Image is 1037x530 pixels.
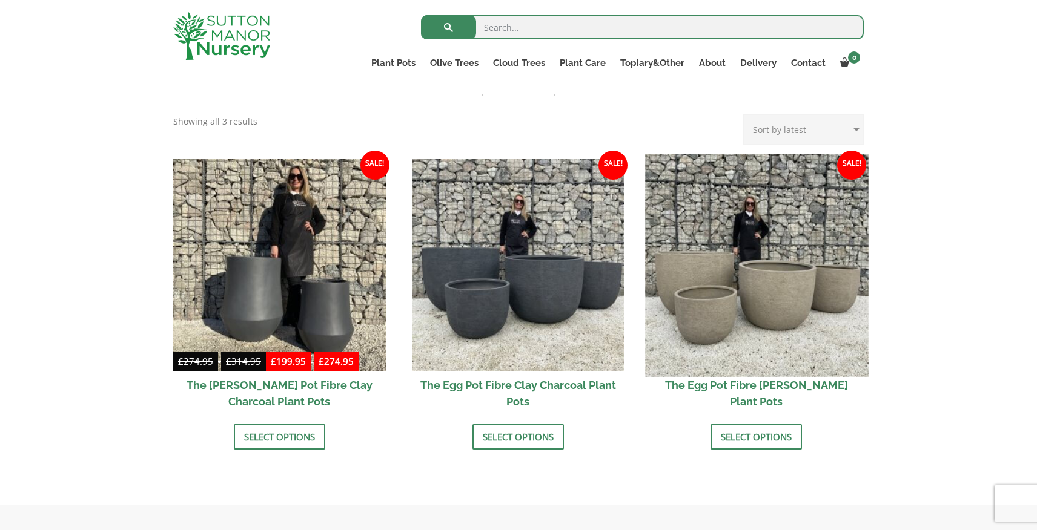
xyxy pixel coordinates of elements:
[472,424,564,450] a: Select options for “The Egg Pot Fibre Clay Charcoal Plant Pots”
[173,12,270,60] img: logo
[173,159,386,415] a: Sale! £274.95-£314.95 £199.95-£274.95 The [PERSON_NAME] Pot Fibre Clay Charcoal Plant Pots
[733,54,784,71] a: Delivery
[173,354,266,371] del: -
[651,371,863,415] h2: The Egg Pot Fibre [PERSON_NAME] Plant Pots
[833,54,864,71] a: 0
[271,355,276,367] span: £
[412,159,625,415] a: Sale! The Egg Pot Fibre Clay Charcoal Plant Pots
[423,54,486,71] a: Olive Trees
[173,371,386,415] h2: The [PERSON_NAME] Pot Fibre Clay Charcoal Plant Pots
[178,355,213,367] bdi: 274.95
[711,424,802,450] a: Select options for “The Egg Pot Fibre Clay Champagne Plant Pots”
[421,15,864,39] input: Search...
[837,151,866,180] span: Sale!
[552,54,613,71] a: Plant Care
[266,354,359,371] ins: -
[226,355,261,367] bdi: 314.95
[319,355,324,367] span: £
[226,355,231,367] span: £
[743,114,864,145] select: Shop order
[234,424,325,450] a: Select options for “The Bien Hoa Pot Fibre Clay Charcoal Plant Pots”
[412,159,625,371] img: The Egg Pot Fibre Clay Charcoal Plant Pots
[319,355,354,367] bdi: 274.95
[486,54,552,71] a: Cloud Trees
[178,355,184,367] span: £
[651,159,863,415] a: Sale! The Egg Pot Fibre [PERSON_NAME] Plant Pots
[412,371,625,415] h2: The Egg Pot Fibre Clay Charcoal Plant Pots
[848,51,860,64] span: 0
[271,355,306,367] bdi: 199.95
[173,114,257,129] p: Showing all 3 results
[364,54,423,71] a: Plant Pots
[598,151,628,180] span: Sale!
[613,54,692,71] a: Topiary&Other
[360,151,389,180] span: Sale!
[173,159,386,371] img: The Bien Hoa Pot Fibre Clay Charcoal Plant Pots
[692,54,733,71] a: About
[784,54,833,71] a: Contact
[645,154,868,376] img: The Egg Pot Fibre Clay Champagne Plant Pots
